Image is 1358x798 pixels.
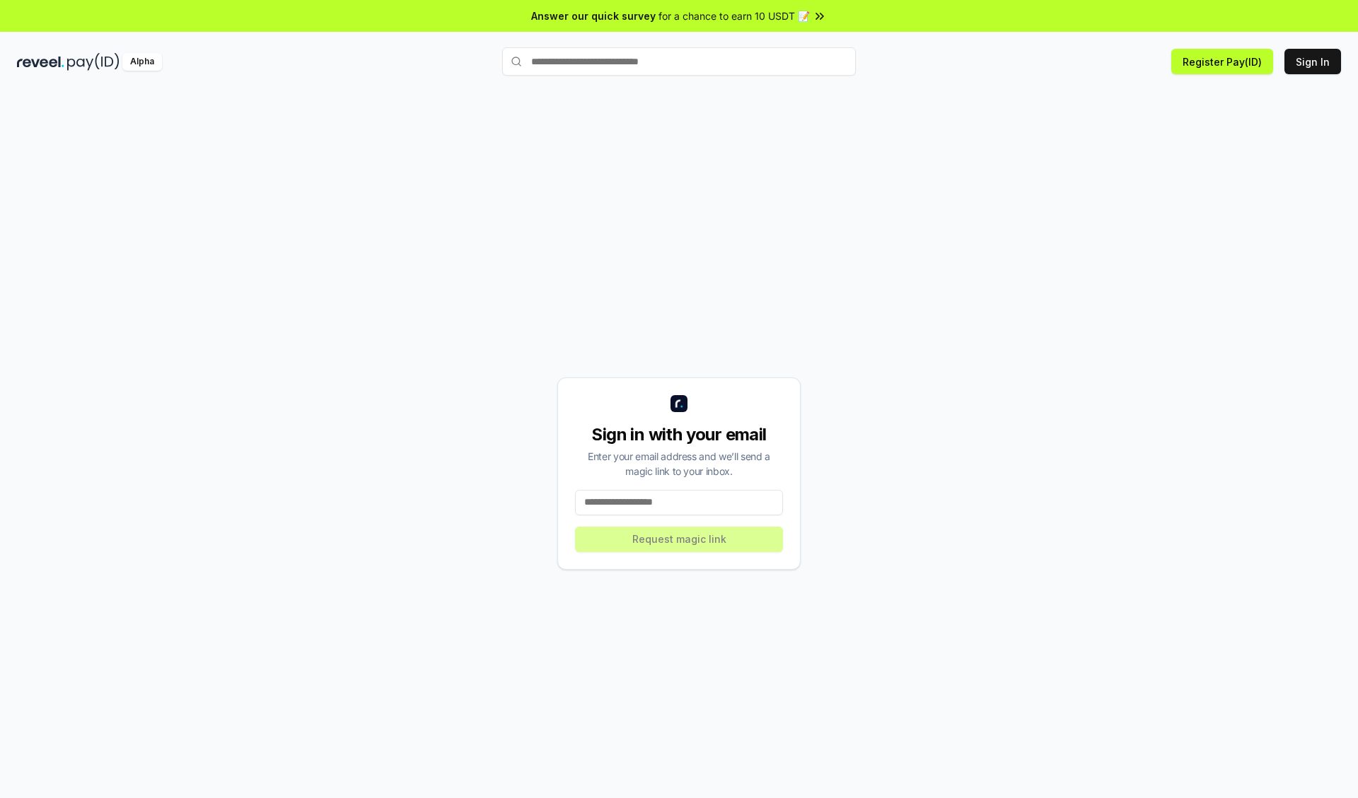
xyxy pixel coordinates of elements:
img: logo_small [671,395,687,412]
button: Register Pay(ID) [1171,49,1273,74]
div: Sign in with your email [575,423,783,446]
div: Alpha [122,53,162,71]
button: Sign In [1284,49,1341,74]
span: for a chance to earn 10 USDT 📝 [658,8,810,23]
img: reveel_dark [17,53,64,71]
div: Enter your email address and we’ll send a magic link to your inbox. [575,449,783,479]
span: Answer our quick survey [531,8,656,23]
img: pay_id [67,53,120,71]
